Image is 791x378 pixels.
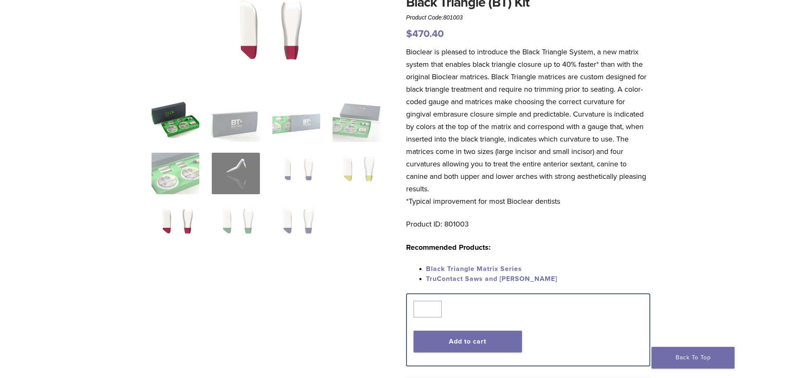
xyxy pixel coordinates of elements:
span: $ [406,28,412,40]
img: Black Triangle (BT) Kit - Image 4 [333,100,380,142]
button: Add to cart [414,331,522,352]
img: Black Triangle (BT) Kit - Image 11 [272,205,320,246]
bdi: 470.40 [406,28,444,40]
img: Black Triangle (BT) Kit - Image 7 [272,153,320,194]
img: Black Triangle (BT) Kit - Image 6 [212,153,260,194]
span: Product Code: [406,14,463,21]
img: Black Triangle (BT) Kit - Image 5 [152,153,199,194]
img: Black Triangle (BT) Kit - Image 9 [152,205,199,246]
img: Black Triangle (BT) Kit - Image 2 [212,100,260,142]
strong: Recommended Products: [406,243,491,252]
a: TruContact Saws and [PERSON_NAME] [426,275,557,283]
p: Product ID: 801003 [406,218,650,230]
img: Black Triangle (BT) Kit - Image 3 [272,100,320,142]
p: Bioclear is pleased to introduce the Black Triangle System, a new matrix system that enables blac... [406,46,650,207]
img: Black Triangle (BT) Kit - Image 8 [333,153,380,194]
img: Black Triangle (BT) Kit - Image 10 [212,205,260,246]
span: 801003 [443,14,463,21]
a: Black Triangle Matrix Series [426,265,522,273]
img: Intro-Black-Triangle-Kit-6-Copy-e1548792917662-324x324.jpg [152,100,199,142]
a: Back To Top [651,347,735,368]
